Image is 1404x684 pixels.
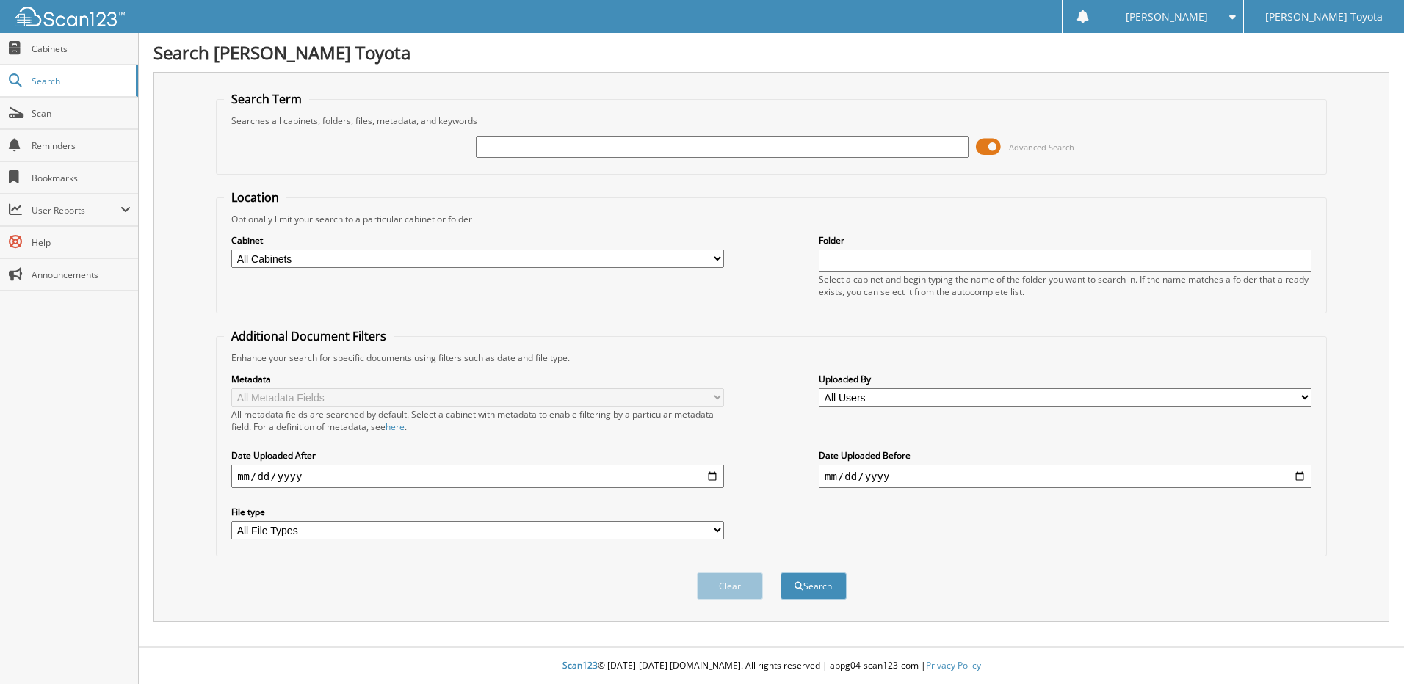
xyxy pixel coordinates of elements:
[231,506,724,518] label: File type
[819,273,1311,298] div: Select a cabinet and begin typing the name of the folder you want to search in. If the name match...
[231,373,724,385] label: Metadata
[32,269,131,281] span: Announcements
[224,189,286,205] legend: Location
[1126,12,1208,21] span: [PERSON_NAME]
[819,465,1311,488] input: end
[231,408,724,433] div: All metadata fields are searched by default. Select a cabinet with metadata to enable filtering b...
[224,91,309,107] legend: Search Term
[224,352,1319,364] div: Enhance your search for specific documents using filters such as date and file type.
[697,572,763,600] button: Clear
[32,75,129,87] span: Search
[15,7,125,26] img: scan123-logo-white.svg
[819,449,1311,462] label: Date Uploaded Before
[231,449,724,462] label: Date Uploaded After
[926,659,981,672] a: Privacy Policy
[1265,12,1383,21] span: [PERSON_NAME] Toyota
[32,43,131,55] span: Cabinets
[32,204,120,217] span: User Reports
[781,572,847,600] button: Search
[562,659,598,672] span: Scan123
[1009,142,1074,153] span: Advanced Search
[153,40,1389,65] h1: Search [PERSON_NAME] Toyota
[32,172,131,184] span: Bookmarks
[32,236,131,249] span: Help
[231,234,724,247] label: Cabinet
[231,465,724,488] input: start
[819,373,1311,385] label: Uploaded By
[224,213,1319,225] div: Optionally limit your search to a particular cabinet or folder
[139,648,1404,684] div: © [DATE]-[DATE] [DOMAIN_NAME]. All rights reserved | appg04-scan123-com |
[819,234,1311,247] label: Folder
[386,421,405,433] a: here
[224,114,1319,127] div: Searches all cabinets, folders, files, metadata, and keywords
[32,139,131,152] span: Reminders
[224,328,394,344] legend: Additional Document Filters
[32,107,131,120] span: Scan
